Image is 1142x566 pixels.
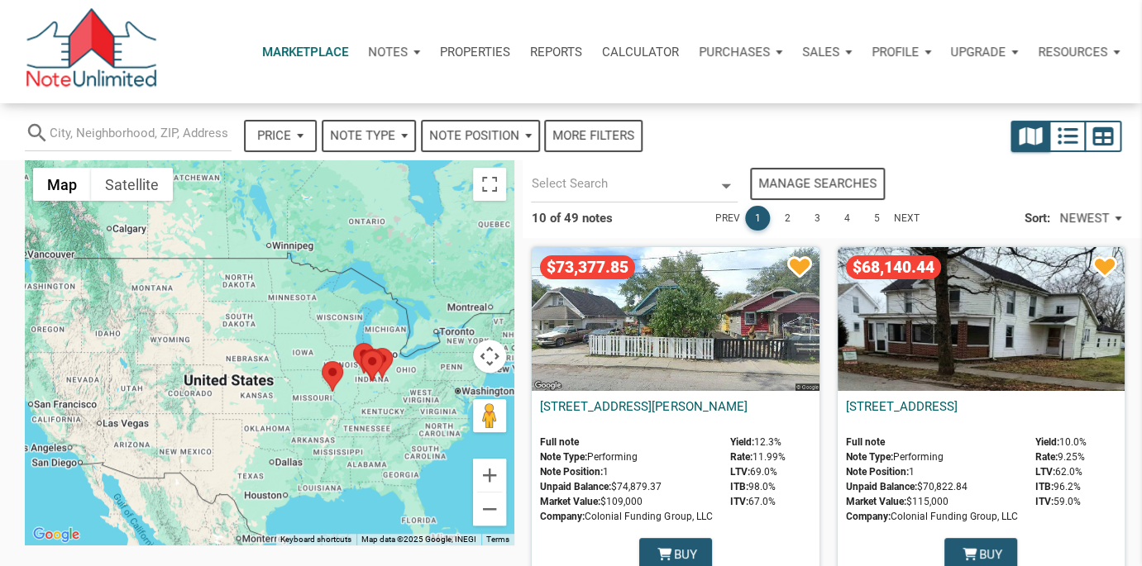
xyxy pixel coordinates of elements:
span: 67.0% [730,496,786,511]
span: Note Position [429,126,519,145]
span: 9.25% [1035,451,1087,466]
span: 69.0% [730,466,786,481]
div: Manage searches [758,174,877,193]
span: Note Type [330,126,395,145]
button: More filters [544,120,643,152]
button: Manage searches [750,168,885,200]
span: NEWEST [1059,209,1109,228]
b: ITV: [730,496,748,507]
button: Reports [520,27,592,77]
span: 98.0% [730,481,786,496]
button: Show street map [33,168,91,201]
p: Notes [368,45,408,59]
p: Sort: [1022,207,1051,230]
a: 2 [775,206,800,231]
span: 1 [540,466,721,481]
button: Map camera controls [473,340,506,373]
div: More filters [552,126,634,145]
input: Select Search [531,165,714,202]
span: 59.0% [1035,496,1087,511]
b: Note Position: [540,466,603,478]
span: Buy [674,545,697,564]
b: Company: [846,511,891,522]
a: Calculator [592,27,689,77]
img: NoteUnlimited [25,8,158,95]
button: Notes [358,27,430,77]
b: Market Value: [846,496,906,507]
p: Marketplace [262,45,348,59]
button: Purchases [689,27,792,77]
button: Drag Pegman onto the map to open Street View [473,399,506,432]
b: Unpaid Balance: [846,481,917,492]
span: Colonial Funding Group, LLC [846,511,1027,526]
button: Resources [1028,27,1130,77]
span: $68,140.44 [846,255,941,279]
span: $115,000 [846,496,1027,511]
p: Purchases [699,45,770,59]
b: LTV: [1035,466,1055,478]
span: 62.0% [1035,466,1087,481]
b: Yield: [730,436,754,448]
b: Market Value: [540,496,600,507]
button: Profile [862,27,941,77]
b: ITV: [1035,496,1054,507]
b: Full note [846,436,885,448]
a: [STREET_ADDRESS] [846,399,958,414]
button: NEWEST [1051,202,1130,235]
span: 96.2% [1035,481,1087,496]
b: Company: [540,511,585,522]
button: Sales [792,27,862,77]
b: Unpaid Balance: [540,481,611,492]
button: Show satellite imagery [91,168,173,201]
span: $109,000 [540,496,721,511]
span: Map data ©2025 Google, INEGI [361,535,476,544]
button: Keyboard shortcuts [280,534,351,545]
button: Toggle fullscreen view [473,168,506,201]
b: Note Position: [846,466,909,478]
a: 1 [745,206,770,231]
p: 10 of 49 notes [531,208,612,228]
b: ITB: [730,481,748,492]
p: Reports [530,45,582,59]
button: Marketplace [252,27,358,77]
button: Zoom in [473,459,506,492]
span: 1 [846,466,1027,481]
span: Performing [846,451,1027,466]
a: Previous [715,206,740,231]
b: Rate: [730,451,753,463]
p: Properties [440,45,510,59]
p: Resources [1038,45,1107,59]
b: Yield: [1035,436,1059,448]
b: LTV: [730,466,750,478]
i: search [25,114,50,151]
b: Full note [540,436,579,448]
p: Sales [802,45,839,59]
button: Upgrade [940,27,1028,77]
p: Profile [872,45,919,59]
b: Note Type: [846,451,893,463]
a: Open this area in Google Maps (opens a new window) [29,524,84,545]
span: Price [257,126,291,145]
span: 12.3% [730,436,786,451]
span: Buy [979,545,1002,564]
b: Note Type: [540,451,587,463]
span: 11.99% [730,451,786,466]
a: Properties [430,27,520,77]
b: Rate: [1035,451,1058,463]
b: ITB: [1035,481,1054,492]
a: 3 [805,206,829,231]
a: 5 [864,206,889,231]
a: Terms (opens in new tab) [486,535,509,544]
a: [STREET_ADDRESS][PERSON_NAME] [540,399,747,414]
span: Colonial Funding Group, LLC [540,511,721,526]
span: $73,377.85 [540,255,635,279]
a: Next [894,206,920,231]
button: Zoom out [473,492,506,526]
span: Performing [540,451,721,466]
